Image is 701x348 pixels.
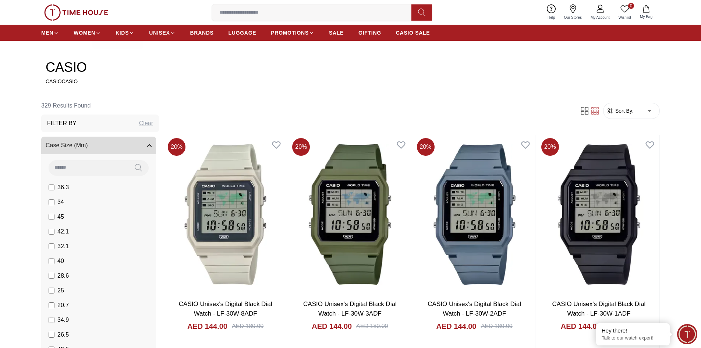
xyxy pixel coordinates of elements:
[46,141,88,150] span: Case Size (Mm)
[57,183,69,192] span: 36.3
[628,3,634,9] span: 0
[149,26,175,39] a: UNISEX
[49,184,54,190] input: 36.3
[57,242,69,251] span: 32.1
[358,29,381,36] span: GIFTING
[41,26,59,39] a: MEN
[428,300,521,317] a: CASIO Unisex's Digital Black Dial Watch - LF-30W-2ADF
[49,199,54,205] input: 34
[329,29,344,36] span: SALE
[165,135,286,293] img: CASIO Unisex's Digital Black Dial Watch - LF-30W-8ADF
[552,300,646,317] a: CASIO Unisex's Digital Black Dial Watch - LF-30W-1ADF
[436,321,477,331] h4: AED 144.00
[602,327,664,334] div: Hey there!
[57,330,69,339] span: 26.5
[49,302,54,308] input: 20.7
[57,301,69,310] span: 20.7
[588,15,613,20] span: My Account
[614,3,635,22] a: 0Wishlist
[271,29,309,36] span: PROMOTIONS
[57,227,69,236] span: 42.1
[561,321,601,331] h4: AED 144.00
[49,332,54,338] input: 26.5
[614,107,634,115] span: Sort By:
[329,26,344,39] a: SALE
[312,321,352,331] h4: AED 144.00
[116,26,134,39] a: KIDS
[303,300,397,317] a: CASIO Unisex's Digital Black Dial Watch - LF-30W-3ADF
[232,322,263,331] div: AED 180.00
[74,29,95,36] span: WOMEN
[57,212,64,221] span: 45
[289,135,410,293] img: CASIO Unisex's Digital Black Dial Watch - LF-30W-3ADF
[46,78,655,85] p: CASIOCASIO
[541,138,559,156] span: 20 %
[545,15,558,20] span: Help
[396,26,430,39] a: CASIO SALE
[602,335,664,341] p: Talk to our watch expert!
[229,26,256,39] a: LUGGAGE
[637,14,655,20] span: My Bag
[417,138,435,156] span: 20 %
[57,286,64,295] span: 25
[41,29,53,36] span: MEN
[356,322,388,331] div: AED 180.00
[271,26,314,39] a: PROMOTIONS
[187,321,227,331] h4: AED 144.00
[47,119,77,128] h3: Filter By
[49,273,54,279] input: 28.6
[49,317,54,323] input: 34.9
[481,322,512,331] div: AED 180.00
[49,243,54,249] input: 32.1
[49,214,54,220] input: 45
[190,26,214,39] a: BRANDS
[116,29,129,36] span: KIDS
[538,135,659,293] img: CASIO Unisex's Digital Black Dial Watch - LF-30W-1ADF
[41,137,156,154] button: Case Size (Mm)
[168,138,185,156] span: 20 %
[605,322,637,331] div: AED 180.00
[396,29,430,36] span: CASIO SALE
[561,15,585,20] span: Our Stores
[677,324,697,344] div: Chat Widget
[179,300,272,317] a: CASIO Unisex's Digital Black Dial Watch - LF-30W-8ADF
[149,29,170,36] span: UNISEX
[49,229,54,235] input: 42.1
[414,135,535,293] img: CASIO Unisex's Digital Black Dial Watch - LF-30W-2ADF
[560,3,586,22] a: Our Stores
[543,3,560,22] a: Help
[190,29,214,36] span: BRANDS
[139,119,153,128] div: Clear
[616,15,634,20] span: Wishlist
[57,271,69,280] span: 28.6
[635,4,657,21] button: My Bag
[606,107,634,115] button: Sort By:
[57,257,64,266] span: 40
[41,97,159,115] h6: 329 Results Found
[57,316,69,324] span: 34.9
[46,60,655,75] h2: CASIO
[358,26,381,39] a: GIFTING
[49,288,54,293] input: 25
[229,29,256,36] span: LUGGAGE
[49,258,54,264] input: 40
[57,198,64,207] span: 34
[292,138,310,156] span: 20 %
[74,26,101,39] a: WOMEN
[44,4,108,21] img: ...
